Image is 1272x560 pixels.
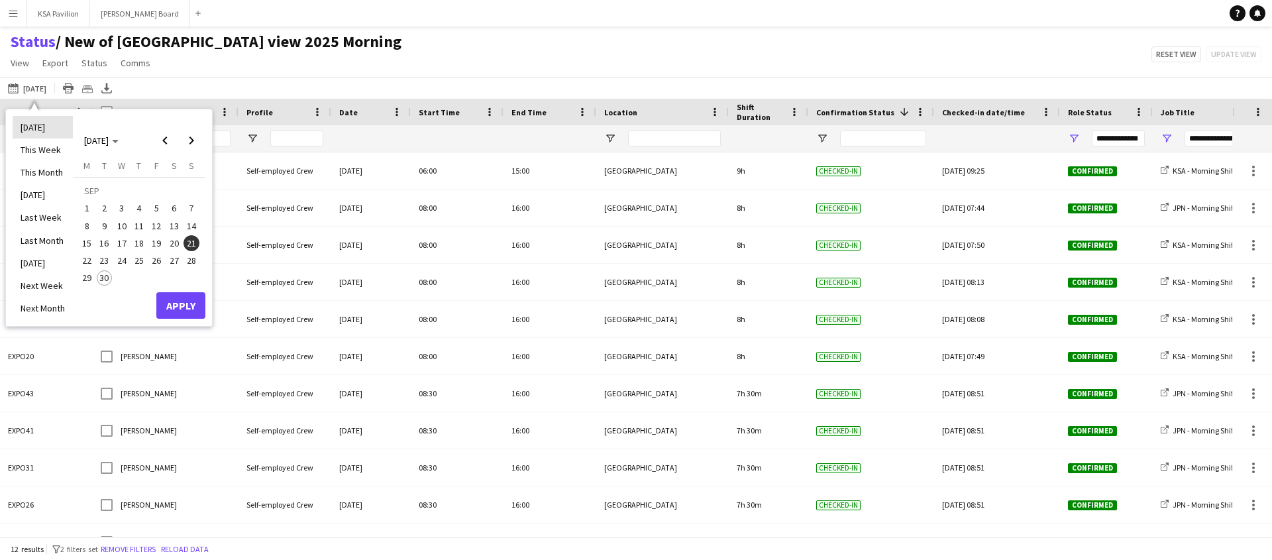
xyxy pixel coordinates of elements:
[596,227,729,263] div: [GEOGRAPHIC_DATA]
[596,152,729,189] div: [GEOGRAPHIC_DATA]
[78,235,95,252] button: 15-09-2025
[411,375,503,412] div: 08:30
[1068,389,1117,399] span: Confirmed
[238,486,331,523] div: Self-employed Crew
[411,412,503,449] div: 08:30
[331,338,411,374] div: [DATE]
[816,389,861,399] span: Checked-in
[113,217,131,235] button: 10-09-2025
[596,190,729,226] div: [GEOGRAPHIC_DATA]
[95,235,113,252] button: 16-09-2025
[729,152,808,189] div: 9h
[184,218,199,234] span: 14
[816,133,828,144] button: Open Filter Menu
[114,252,130,268] span: 24
[238,227,331,263] div: Self-employed Crew
[942,338,1052,374] div: [DATE] 07:49
[729,524,808,560] div: 7h 30m
[131,252,148,269] button: 25-09-2025
[121,107,142,117] span: Name
[166,252,182,268] span: 27
[13,161,73,184] li: This Month
[729,375,808,412] div: 7h 30m
[131,217,148,235] button: 11-09-2025
[114,235,130,251] span: 17
[816,426,861,436] span: Checked-in
[246,133,258,144] button: Open Filter Menu
[942,524,1052,560] div: [DATE] 08:50
[13,206,73,229] li: Last Week
[154,160,159,172] span: F
[76,54,113,72] a: Status
[42,57,68,69] span: Export
[331,524,411,560] div: [DATE]
[1161,463,1236,473] a: JPN - Morning Shift
[121,500,177,510] span: [PERSON_NAME]
[78,252,95,269] button: 22-09-2025
[331,264,411,300] div: [DATE]
[942,152,1052,189] div: [DATE] 09:25
[13,252,73,274] li: [DATE]
[411,227,503,263] div: 08:00
[942,190,1052,226] div: [DATE] 07:44
[1173,351,1236,361] span: KSA - Morning Shift
[13,139,73,161] li: This Week
[84,135,109,146] span: [DATE]
[596,524,729,560] div: [GEOGRAPHIC_DATA]
[339,107,358,117] span: Date
[1161,240,1236,250] a: KSA - Morning Shift
[1068,426,1117,436] span: Confirmed
[5,54,34,72] a: View
[604,133,616,144] button: Open Filter Menu
[1173,314,1236,324] span: KSA - Morning Shift
[596,301,729,337] div: [GEOGRAPHIC_DATA]
[178,127,205,154] button: Next month
[1068,500,1117,510] span: Confirmed
[596,412,729,449] div: [GEOGRAPHIC_DATA]
[131,235,148,252] button: 18-09-2025
[840,131,926,146] input: Confirmation Status Filter Input
[331,449,411,486] div: [DATE]
[503,338,596,374] div: 16:00
[115,54,156,72] a: Comms
[13,274,73,297] li: Next Week
[37,54,74,72] a: Export
[238,412,331,449] div: Self-employed Crew
[596,486,729,523] div: [GEOGRAPHIC_DATA]
[729,190,808,226] div: 8h
[238,338,331,374] div: Self-employed Crew
[1161,203,1236,213] a: JPN - Morning Shift
[95,199,113,217] button: 02-09-2025
[238,190,331,226] div: Self-employed Crew
[13,297,73,319] li: Next Month
[1173,203,1236,213] span: JPN - Morning Shift
[503,449,596,486] div: 16:00
[331,375,411,412] div: [DATE]
[942,375,1052,412] div: [DATE] 08:51
[942,412,1052,449] div: [DATE] 08:51
[165,235,182,252] button: 20-09-2025
[121,351,177,361] span: [PERSON_NAME]
[97,218,113,234] span: 9
[131,199,148,217] button: 04-09-2025
[79,235,95,251] span: 15
[729,449,808,486] div: 7h 30m
[113,235,131,252] button: 17-09-2025
[737,102,784,122] span: Shift Duration
[503,412,596,449] div: 16:00
[56,32,401,52] span: New of Osaka view 2025 Morning
[503,486,596,523] div: 16:00
[729,338,808,374] div: 8h
[1173,500,1236,510] span: JPN - Morning Shift
[5,80,49,96] button: [DATE]
[121,388,177,398] span: [PERSON_NAME]
[411,524,503,560] div: 08:30
[331,152,411,189] div: [DATE]
[511,107,547,117] span: End Time
[1161,107,1194,117] span: Job Title
[183,252,200,269] button: 28-09-2025
[183,217,200,235] button: 14-09-2025
[238,264,331,300] div: Self-employed Crew
[238,449,331,486] div: Self-employed Crew
[113,252,131,269] button: 24-09-2025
